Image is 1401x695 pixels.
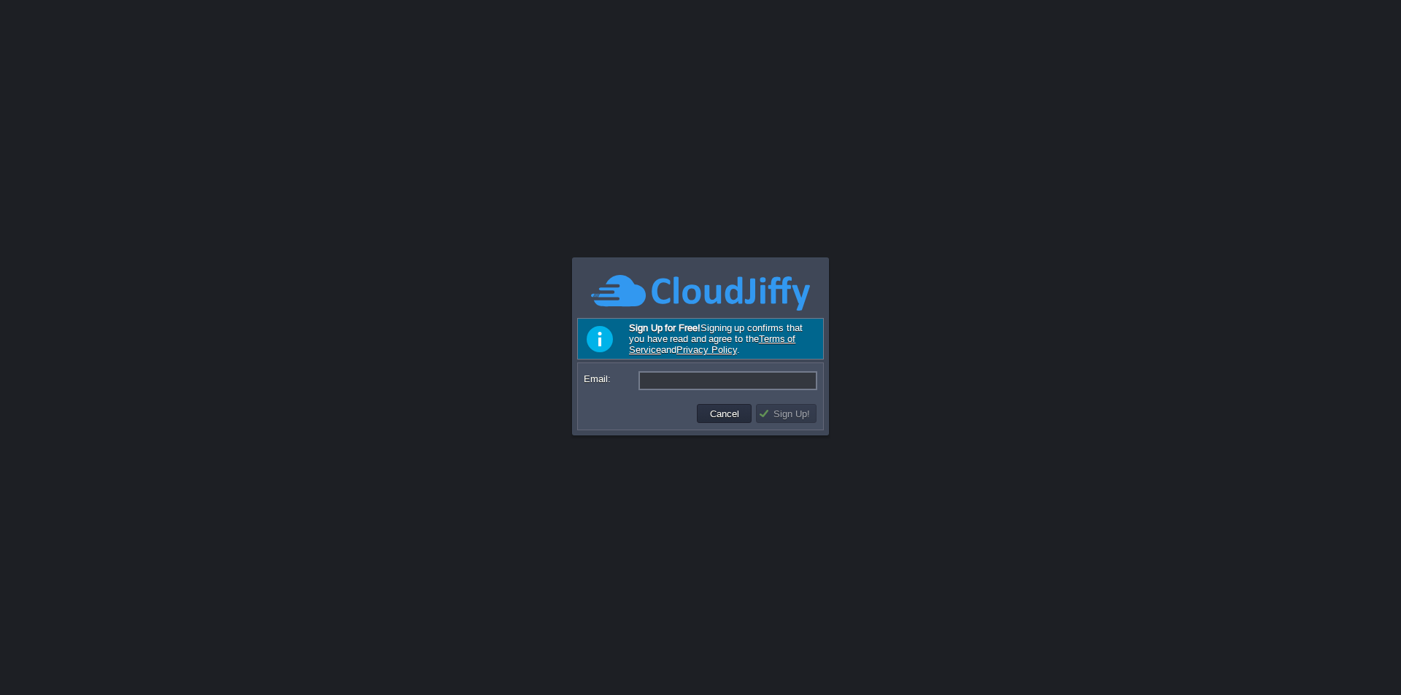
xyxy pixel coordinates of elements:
[629,322,700,333] b: Sign Up for Free!
[676,344,737,355] a: Privacy Policy
[591,273,810,313] img: CloudJiffy
[577,318,824,360] div: Signing up confirms that you have read and agree to the and .
[706,407,744,420] button: Cancel
[758,407,814,420] button: Sign Up!
[584,371,637,387] label: Email:
[629,333,795,355] a: Terms of Service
